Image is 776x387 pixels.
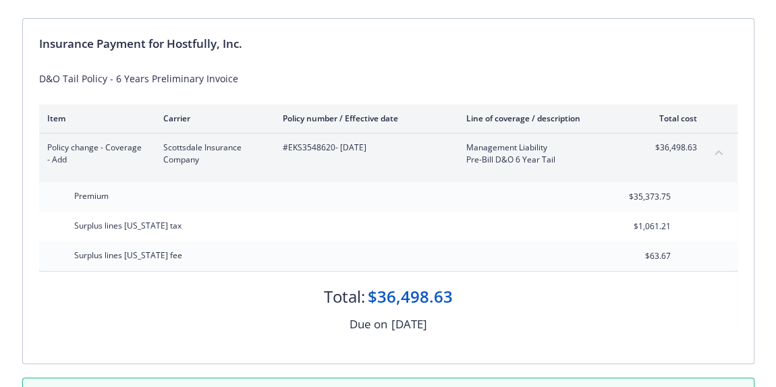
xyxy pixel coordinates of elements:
[708,142,729,163] button: collapse content
[466,113,625,124] div: Line of coverage / description
[324,285,365,308] div: Total:
[350,316,387,333] div: Due on
[39,71,738,86] div: D&O Tail Policy - 6 Years Preliminary Invoice
[591,216,679,237] input: 0.00
[391,316,427,333] div: [DATE]
[39,35,738,53] div: Insurance Payment for Hostfully, Inc.
[74,220,182,231] span: Surplus lines [US_STATE] tax
[591,246,679,266] input: 0.00
[74,249,182,261] span: Surplus lines [US_STATE] fee
[368,285,453,308] div: $36,498.63
[466,142,625,154] span: Management Liability
[283,113,445,124] div: Policy number / Effective date
[163,113,261,124] div: Carrier
[39,133,738,174] div: Policy change - Coverage - AddScottsdale Insurance Company#EKS3548620- [DATE]Management Liability...
[163,142,261,166] span: Scottsdale Insurance Company
[646,113,697,124] div: Total cost
[283,142,445,154] span: #EKS3548620 - [DATE]
[74,190,109,202] span: Premium
[466,154,625,166] span: Pre-Bill D&O 6 Year Tail
[646,142,697,154] span: $36,498.63
[47,142,142,166] span: Policy change - Coverage - Add
[47,113,142,124] div: Item
[591,187,679,207] input: 0.00
[466,142,625,166] span: Management LiabilityPre-Bill D&O 6 Year Tail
